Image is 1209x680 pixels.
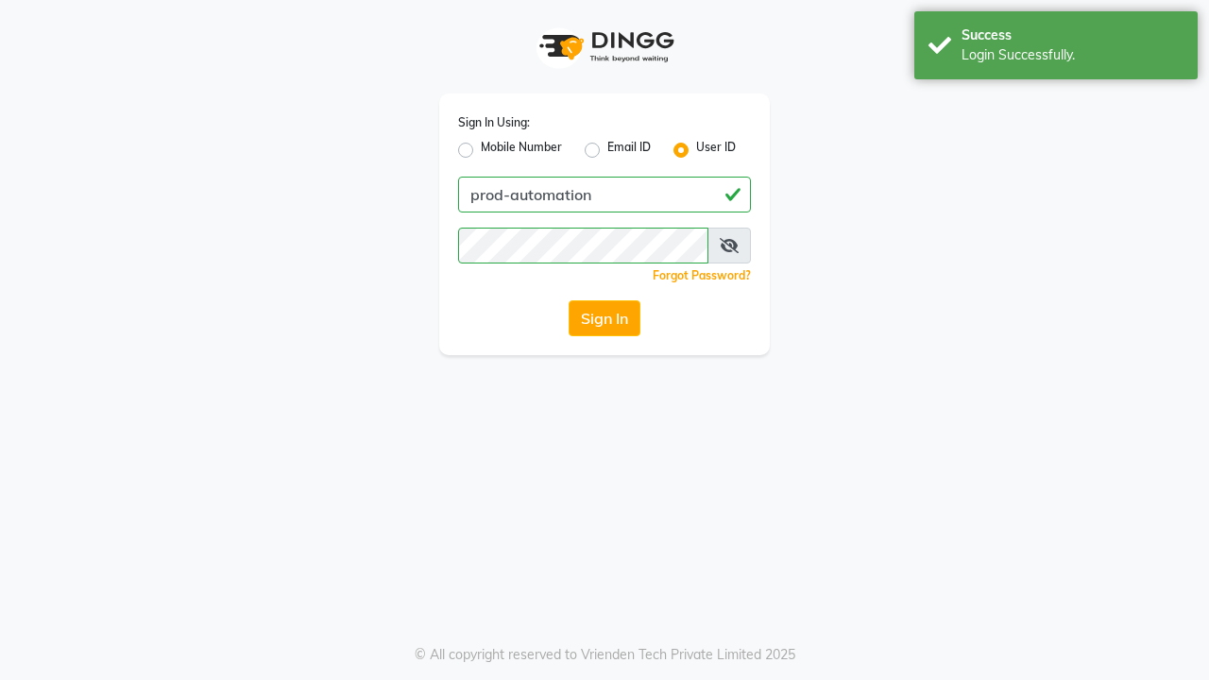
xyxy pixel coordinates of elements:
[481,139,562,161] label: Mobile Number
[458,114,530,131] label: Sign In Using:
[653,268,751,282] a: Forgot Password?
[529,19,680,75] img: logo1.svg
[962,45,1183,65] div: Login Successfully.
[458,177,751,212] input: Username
[569,300,640,336] button: Sign In
[696,139,736,161] label: User ID
[962,25,1183,45] div: Success
[607,139,651,161] label: Email ID
[458,228,708,263] input: Username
